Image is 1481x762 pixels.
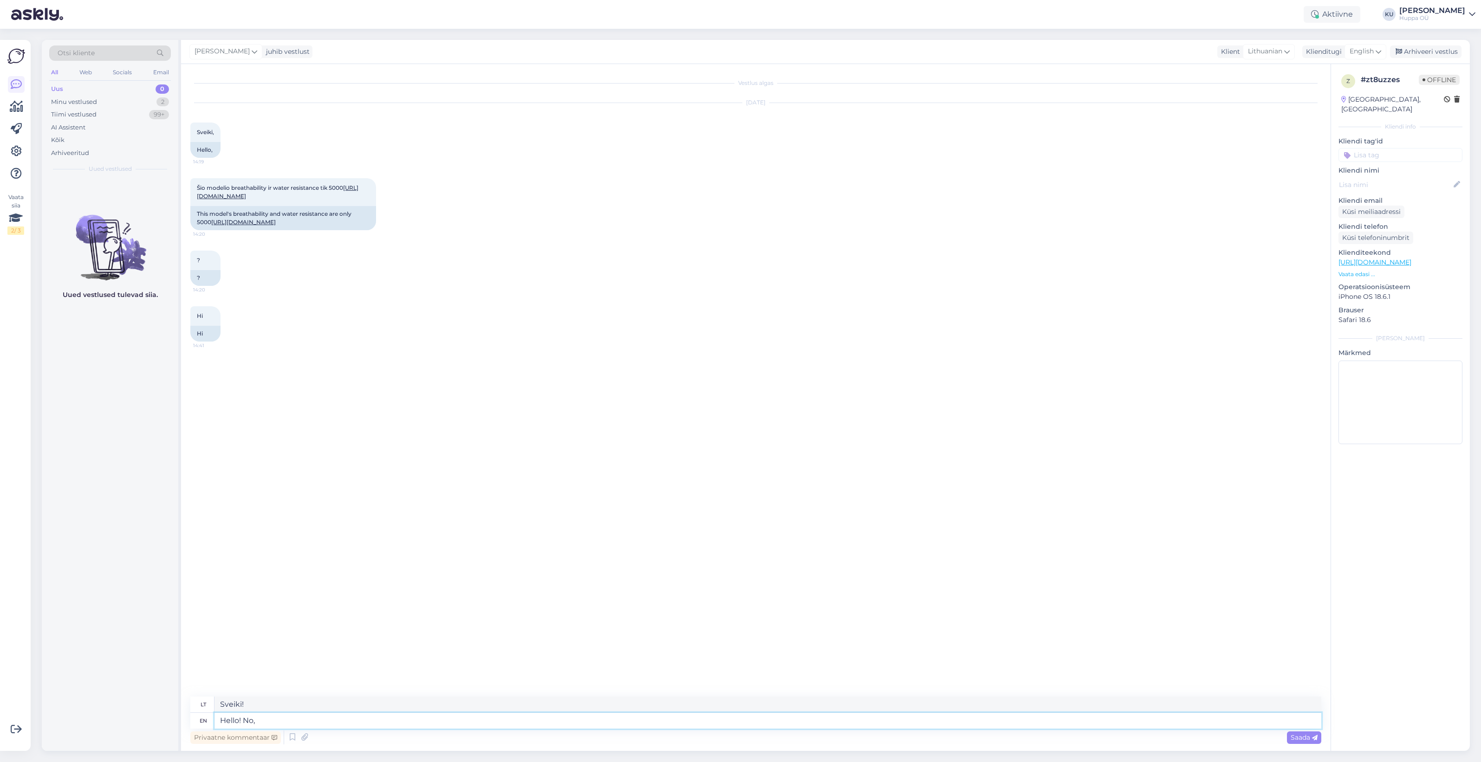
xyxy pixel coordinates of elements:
[197,129,214,136] span: Sveiki,
[7,226,24,235] div: 2 / 3
[190,270,221,286] div: ?
[193,342,228,349] span: 14:41
[195,46,250,57] span: [PERSON_NAME]
[1383,8,1396,21] div: KU
[156,84,169,94] div: 0
[1361,74,1419,85] div: # zt8uzzes
[1338,334,1462,342] div: [PERSON_NAME]
[63,290,158,300] p: Uued vestlused tulevad siia.
[89,165,132,173] span: Uued vestlused
[51,123,85,132] div: AI Assistent
[1339,180,1452,190] input: Lisa nimi
[1338,315,1462,325] p: Safari 18.6
[149,110,169,119] div: 99+
[1350,46,1374,57] span: English
[1291,733,1318,742] span: Saada
[1338,248,1462,258] p: Klienditeekond
[211,219,276,226] a: [URL][DOMAIN_NAME]
[1217,47,1240,57] div: Klient
[51,84,63,94] div: Uus
[1338,136,1462,146] p: Kliendi tag'id
[190,79,1321,87] div: Vestlus algas
[190,142,221,158] div: Hello,
[1399,14,1465,22] div: Huppa OÜ
[51,110,97,119] div: Tiimi vestlused
[78,66,94,78] div: Web
[111,66,134,78] div: Socials
[51,149,89,158] div: Arhiveeritud
[1338,196,1462,206] p: Kliendi email
[1338,123,1462,131] div: Kliendi info
[190,206,376,230] div: This model's breathability and water resistance are only 5000
[200,713,207,729] div: en
[214,697,1321,712] textarea: Sveiki!
[1419,75,1460,85] span: Offline
[1338,166,1462,175] p: Kliendi nimi
[42,198,178,282] img: No chats
[1338,305,1462,315] p: Brauser
[1338,258,1411,266] a: [URL][DOMAIN_NAME]
[262,47,310,57] div: juhib vestlust
[1338,232,1413,244] div: Küsi telefoninumbrit
[1390,45,1462,58] div: Arhiveeri vestlus
[1338,206,1404,218] div: Küsi meiliaadressi
[214,713,1321,729] textarea: Hello! No,
[1338,292,1462,302] p: iPhone OS 18.6.1
[197,257,200,264] span: ?
[1338,148,1462,162] input: Lisa tag
[1341,95,1444,114] div: [GEOGRAPHIC_DATA], [GEOGRAPHIC_DATA]
[1399,7,1465,14] div: [PERSON_NAME]
[197,312,203,319] span: Hi
[51,97,97,107] div: Minu vestlused
[1338,282,1462,292] p: Operatsioonisüsteem
[1304,6,1360,23] div: Aktiivne
[1338,222,1462,232] p: Kliendi telefon
[190,326,221,342] div: Hi
[7,47,25,65] img: Askly Logo
[156,97,169,107] div: 2
[193,158,228,165] span: 14:19
[1346,77,1350,84] span: z
[58,48,95,58] span: Otsi kliente
[201,697,206,712] div: lt
[197,184,358,200] span: Šio modelio breathability ir water resistance tik 5000
[49,66,60,78] div: All
[151,66,171,78] div: Email
[51,136,65,145] div: Kõik
[190,98,1321,107] div: [DATE]
[1302,47,1342,57] div: Klienditugi
[190,731,281,744] div: Privaatne kommentaar
[1399,7,1475,22] a: [PERSON_NAME]Huppa OÜ
[7,193,24,235] div: Vaata siia
[1338,270,1462,278] p: Vaata edasi ...
[1338,348,1462,358] p: Märkmed
[193,231,228,238] span: 14:20
[1248,46,1282,57] span: Lithuanian
[193,286,228,293] span: 14:20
